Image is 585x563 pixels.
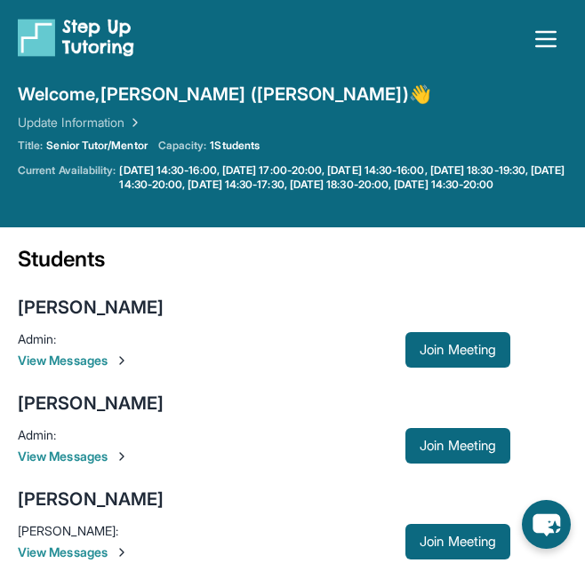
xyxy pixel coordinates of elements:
div: Students [18,245,510,284]
span: Admin : [18,427,56,442]
button: Join Meeting [405,428,510,464]
span: Admin : [18,331,56,346]
span: Senior Tutor/Mentor [46,139,147,153]
span: View Messages [18,448,405,465]
button: chat-button [522,500,571,549]
span: View Messages [18,352,405,369]
a: Update Information [18,114,142,131]
span: Capacity: [158,139,207,153]
button: Join Meeting [405,332,510,368]
div: [PERSON_NAME] [18,391,164,416]
button: Join Meeting [405,524,510,559]
img: Chevron-Right [115,545,129,559]
span: Title: [18,139,43,153]
span: 1 Students [210,139,260,153]
img: logo [18,18,134,57]
span: Current Availability: [18,163,116,192]
div: [PERSON_NAME] [18,295,164,320]
div: [PERSON_NAME] [18,487,164,511]
img: Chevron-Right [115,449,129,464]
span: Join Meeting [420,345,496,355]
span: Join Meeting [420,440,496,451]
span: [PERSON_NAME] : [18,523,118,538]
img: Chevron-Right [115,353,129,368]
span: Welcome, [PERSON_NAME] ([PERSON_NAME]) 👋 [18,82,431,107]
a: [DATE] 14:30-16:00, [DATE] 17:00-20:00, [DATE] 14:30-16:00, [DATE] 18:30-19:30, [DATE] 14:30-20:0... [119,163,567,192]
img: Chevron Right [124,114,142,131]
span: View Messages [18,543,405,561]
span: Join Meeting [420,536,496,547]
